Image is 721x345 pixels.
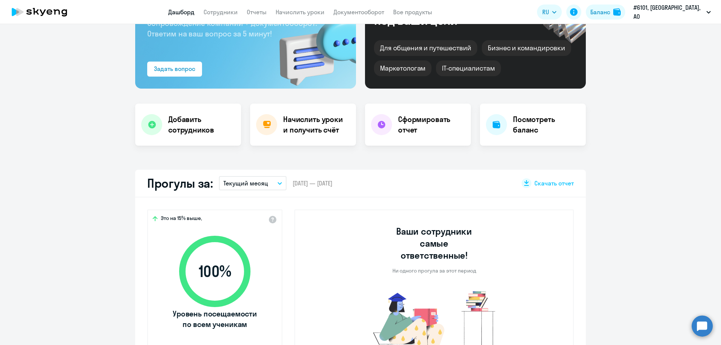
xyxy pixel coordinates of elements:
[398,114,465,135] h4: Сформировать отчет
[204,8,238,16] a: Сотрудники
[147,62,202,77] button: Задать вопрос
[630,3,715,21] button: #6101, [GEOGRAPHIC_DATA], АО
[393,8,432,16] a: Все продукты
[513,114,580,135] h4: Посмотреть баланс
[436,60,501,76] div: IT-специалистам
[386,225,483,261] h3: Ваши сотрудники самые ответственные!
[374,1,502,27] div: Курсы английского под ваши цели
[374,60,431,76] div: Маркетологам
[223,179,268,188] p: Текущий месяц
[374,40,477,56] div: Для общения и путешествий
[276,8,324,16] a: Начислить уроки
[283,114,348,135] h4: Начислить уроки и получить счёт
[172,309,258,330] span: Уровень посещаемости по всем ученикам
[590,8,610,17] div: Баланс
[161,215,202,224] span: Это на 15% выше,
[154,64,195,73] div: Задать вопрос
[537,5,562,20] button: RU
[482,40,571,56] div: Бизнес и командировки
[268,4,356,89] img: bg-img
[147,176,213,191] h2: Прогулы за:
[293,179,332,187] span: [DATE] — [DATE]
[586,5,625,20] button: Балансbalance
[333,8,384,16] a: Документооборот
[542,8,549,17] span: RU
[219,176,287,190] button: Текущий месяц
[168,8,195,16] a: Дашборд
[634,3,703,21] p: #6101, [GEOGRAPHIC_DATA], АО
[168,114,235,135] h4: Добавить сотрудников
[613,8,621,16] img: balance
[534,179,574,187] span: Скачать отчет
[247,8,267,16] a: Отчеты
[392,267,476,274] p: Ни одного прогула за этот период
[172,262,258,280] span: 100 %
